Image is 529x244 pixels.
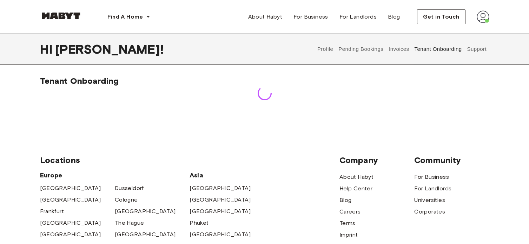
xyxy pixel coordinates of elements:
a: [GEOGRAPHIC_DATA] [190,207,251,216]
img: Habyt [40,12,82,19]
a: [GEOGRAPHIC_DATA] [40,196,101,204]
button: Profile [316,34,334,65]
a: [GEOGRAPHIC_DATA] [40,184,101,192]
a: Terms [339,219,356,228]
span: About Habyt [248,13,282,21]
a: Imprint [339,231,358,239]
button: Support [466,34,488,65]
button: Pending Bookings [338,34,384,65]
span: Find A Home [107,13,143,21]
a: Blog [339,196,352,204]
a: [GEOGRAPHIC_DATA] [115,230,176,239]
a: [GEOGRAPHIC_DATA] [40,219,101,227]
a: Phuket [190,219,209,227]
a: Universities [414,196,445,204]
span: Community [414,155,489,165]
a: Dusseldorf [115,184,144,192]
span: Get in Touch [423,13,459,21]
a: The Hague [115,219,144,227]
a: [GEOGRAPHIC_DATA] [40,230,101,239]
span: Asia [190,171,264,179]
span: Hi [40,42,55,56]
a: Corporates [414,208,445,216]
span: For Business [293,13,328,21]
a: About Habyt [339,173,373,181]
span: Europe [40,171,190,179]
a: For Business [414,173,449,181]
a: Frankfurt [40,207,64,216]
a: For Business [288,10,334,24]
a: For Landlords [334,10,382,24]
a: For Landlords [414,184,451,193]
img: avatar [477,11,489,23]
a: Cologne [115,196,138,204]
a: [GEOGRAPHIC_DATA] [115,207,176,216]
button: Get in Touch [417,9,465,24]
a: [GEOGRAPHIC_DATA] [190,196,251,204]
div: user profile tabs [315,34,489,65]
a: [GEOGRAPHIC_DATA] [190,184,251,192]
a: About Habyt [243,10,288,24]
a: Blog [382,10,406,24]
button: Invoices [388,34,410,65]
span: Tenant Onboarding [40,76,119,86]
span: Company [339,155,414,165]
span: Blog [388,13,400,21]
span: For Landlords [339,13,377,21]
span: [PERSON_NAME] ! [55,42,164,56]
a: Help Center [339,184,372,193]
a: [GEOGRAPHIC_DATA] [190,230,251,239]
a: Careers [339,208,361,216]
span: Locations [40,155,339,165]
button: Tenant Onboarding [414,34,463,65]
button: Find A Home [102,10,156,24]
